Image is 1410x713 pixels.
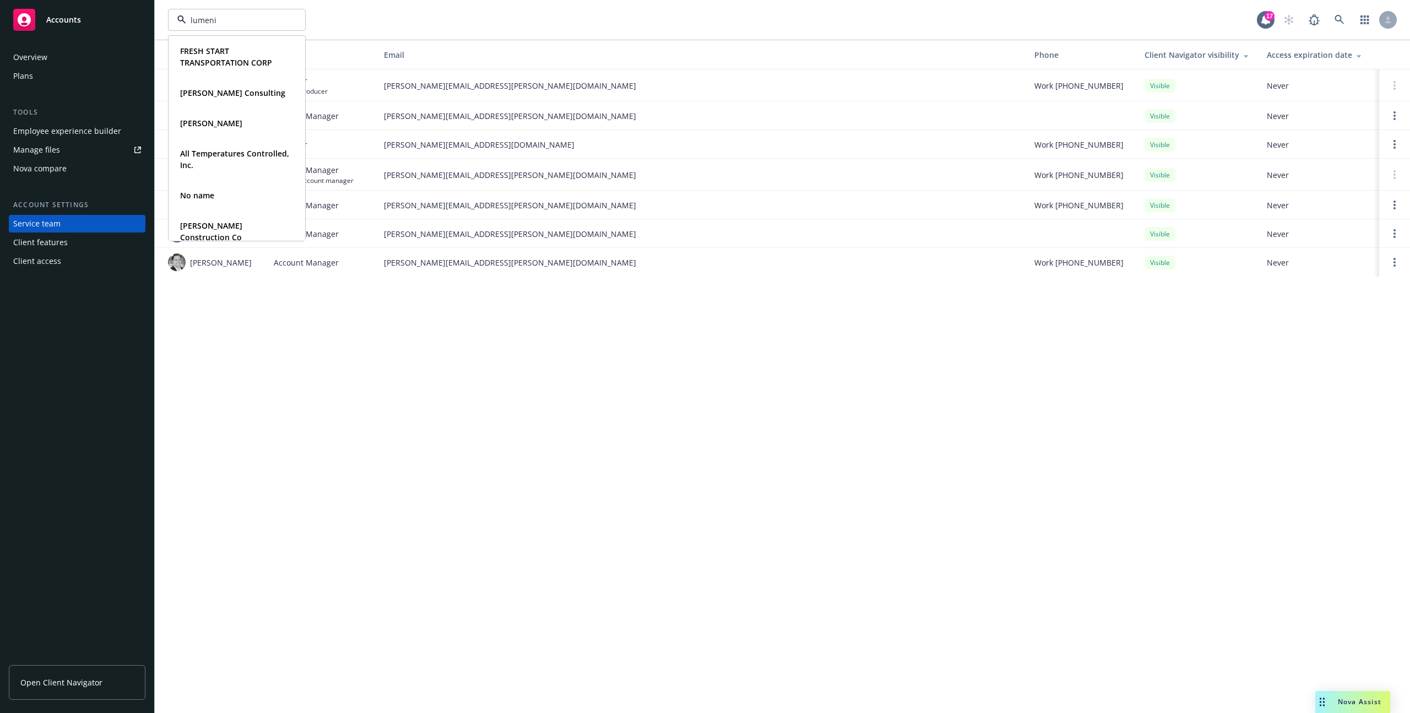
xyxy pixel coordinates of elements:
[1145,109,1175,123] div: Visible
[1267,80,1370,91] span: Never
[1267,49,1370,61] div: Access expiration date
[46,15,81,24] span: Accounts
[190,257,252,268] span: [PERSON_NAME]
[274,110,339,122] span: Account Manager
[9,215,145,233] a: Service team
[1354,9,1376,31] a: Switch app
[9,4,145,35] a: Accounts
[1267,199,1370,211] span: Never
[180,88,285,98] strong: [PERSON_NAME] Consulting
[180,46,272,68] strong: FRESH START TRANSPORTATION CORP
[9,199,145,210] div: Account settings
[9,141,145,159] a: Manage files
[1388,198,1401,212] a: Open options
[1267,110,1370,122] span: Never
[13,252,61,270] div: Client access
[1145,79,1175,93] div: Visible
[384,139,1017,150] span: [PERSON_NAME][EMAIL_ADDRESS][DOMAIN_NAME]
[1145,138,1175,152] div: Visible
[1267,228,1370,240] span: Never
[274,164,354,176] span: Account Manager
[1388,109,1401,122] a: Open options
[1267,169,1370,181] span: Never
[9,160,145,177] a: Nova compare
[274,228,339,240] span: Account Manager
[20,677,102,688] span: Open Client Navigator
[384,169,1017,181] span: [PERSON_NAME][EMAIL_ADDRESS][PERSON_NAME][DOMAIN_NAME]
[1315,691,1329,713] div: Drag to move
[13,215,61,233] div: Service team
[1145,49,1249,61] div: Client Navigator visibility
[9,252,145,270] a: Client access
[384,80,1017,91] span: [PERSON_NAME][EMAIL_ADDRESS][PERSON_NAME][DOMAIN_NAME]
[1145,168,1175,182] div: Visible
[13,141,60,159] div: Manage files
[9,234,145,251] a: Client features
[384,49,1017,61] div: Email
[186,14,283,26] input: Filter by keyword
[1388,138,1401,151] a: Open options
[13,234,68,251] div: Client features
[180,220,242,242] strong: [PERSON_NAME] Construction Co
[180,148,289,170] strong: All Temperatures Controlled, Inc.
[1388,256,1401,269] a: Open options
[168,253,186,271] img: photo
[180,118,242,128] strong: [PERSON_NAME]
[1034,169,1124,181] span: Work [PHONE_NUMBER]
[13,160,67,177] div: Nova compare
[384,110,1017,122] span: [PERSON_NAME][EMAIL_ADDRESS][PERSON_NAME][DOMAIN_NAME]
[1278,9,1300,31] a: Start snowing
[274,257,339,268] span: Account Manager
[384,257,1017,268] span: [PERSON_NAME][EMAIL_ADDRESS][PERSON_NAME][DOMAIN_NAME]
[1328,9,1351,31] a: Search
[1034,199,1124,211] span: Work [PHONE_NUMBER]
[1338,697,1381,706] span: Nova Assist
[1145,198,1175,212] div: Visible
[384,228,1017,240] span: [PERSON_NAME][EMAIL_ADDRESS][PERSON_NAME][DOMAIN_NAME]
[274,176,354,185] span: Primary account manager
[9,67,145,85] a: Plans
[384,199,1017,211] span: [PERSON_NAME][EMAIL_ADDRESS][PERSON_NAME][DOMAIN_NAME]
[9,48,145,66] a: Overview
[1034,139,1124,150] span: Work [PHONE_NUMBER]
[1145,227,1175,241] div: Visible
[1303,9,1325,31] a: Report a Bug
[1388,227,1401,240] a: Open options
[1034,257,1124,268] span: Work [PHONE_NUMBER]
[274,49,366,61] div: Role
[180,190,214,201] strong: No name
[13,67,33,85] div: Plans
[1145,256,1175,269] div: Visible
[1265,11,1275,21] div: 17
[1267,139,1370,150] span: Never
[9,122,145,140] a: Employee experience builder
[1315,691,1390,713] button: Nova Assist
[1267,257,1370,268] span: Never
[13,122,121,140] div: Employee experience builder
[13,48,47,66] div: Overview
[1034,49,1127,61] div: Phone
[9,107,145,118] div: Tools
[274,199,339,211] span: Account Manager
[1034,80,1124,91] span: Work [PHONE_NUMBER]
